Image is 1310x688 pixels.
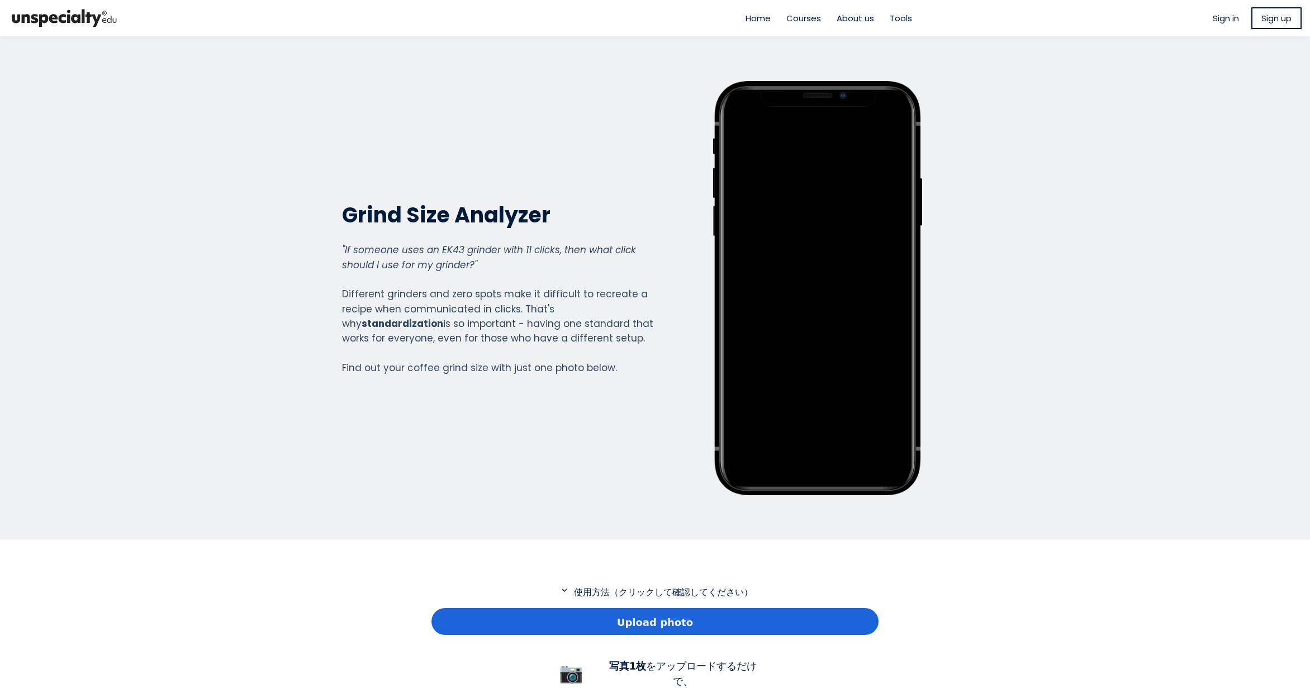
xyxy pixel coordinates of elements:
mat-icon: expand_more [558,585,571,595]
em: "If someone uses an EK43 grinder with 11 clicks, then what click should I use for my grinder?" [342,243,636,271]
p: 使用方法（クリックして確認してください） [431,585,879,599]
h2: Grind Size Analyzer [342,201,654,229]
a: Sign in [1213,12,1239,25]
span: Sign up [1261,12,1292,25]
a: Tools [890,12,912,25]
img: bc390a18feecddb333977e298b3a00a1.png [8,4,120,32]
a: Courses [786,12,821,25]
a: Home [746,12,771,25]
a: Sign up [1251,7,1302,29]
b: 写真1枚 [609,660,647,672]
span: Upload photo [617,615,693,630]
span: 📷 [559,662,583,684]
div: Different grinders and zero spots make it difficult to recreate a recipe when communicated in cli... [342,243,654,375]
a: About us [837,12,874,25]
strong: standardization [362,317,443,330]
